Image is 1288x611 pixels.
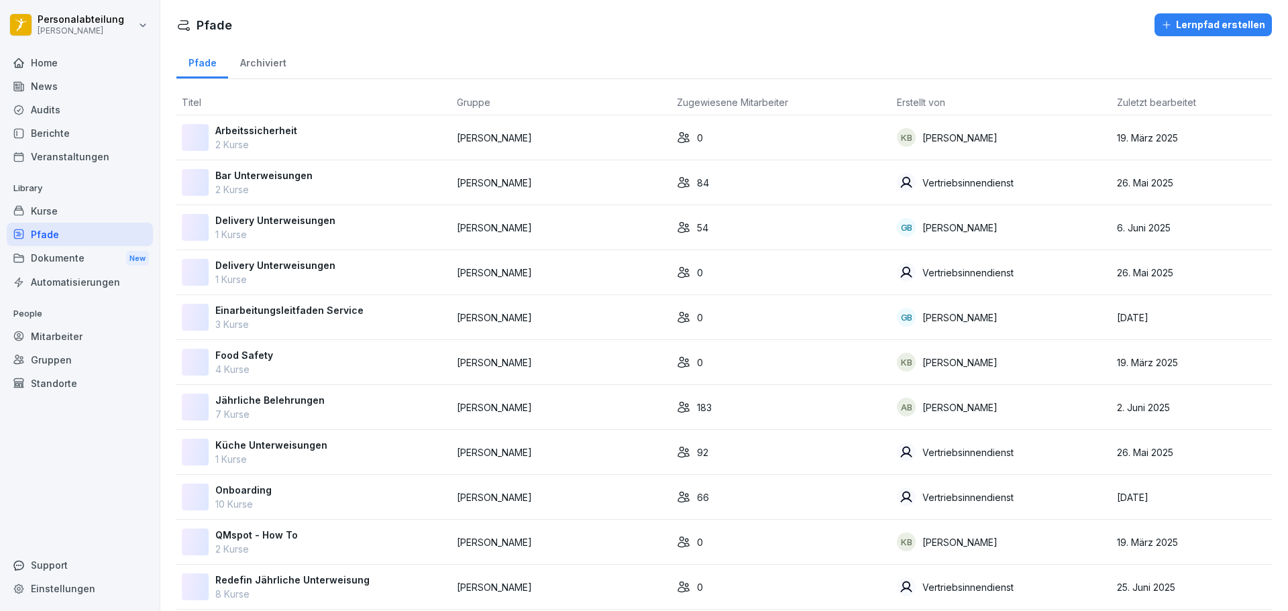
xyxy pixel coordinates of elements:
[457,400,666,414] p: [PERSON_NAME]
[7,223,153,246] a: Pfade
[215,348,273,362] p: Food Safety
[897,308,916,327] div: GB
[7,553,153,577] div: Support
[215,213,335,227] p: Delivery Unterweisungen
[457,490,666,504] p: [PERSON_NAME]
[897,128,916,147] div: KB
[38,14,124,25] p: Personalabteilung
[697,535,703,549] p: 0
[1117,580,1267,594] p: 25. Juni 2025
[457,221,666,235] p: [PERSON_NAME]
[457,176,666,190] p: [PERSON_NAME]
[7,199,153,223] a: Kurse
[697,266,703,280] p: 0
[7,51,153,74] a: Home
[897,533,916,551] div: KB
[7,348,153,372] a: Gruppen
[7,303,153,325] p: People
[38,26,124,36] p: [PERSON_NAME]
[457,355,666,370] p: [PERSON_NAME]
[215,542,298,556] p: 2 Kurse
[697,311,703,325] p: 0
[697,490,709,504] p: 66
[922,580,1014,594] p: Vertriebsinnendienst
[697,131,703,145] p: 0
[1155,13,1272,36] button: Lernpfad erstellen
[215,168,313,182] p: Bar Unterweisungen
[182,97,201,108] span: Titel
[897,353,916,372] div: KB
[7,121,153,145] a: Berichte
[697,580,703,594] p: 0
[126,251,149,266] div: New
[215,573,370,587] p: Redefin Jährliche Unterweisung
[1117,445,1267,459] p: 26. Mai 2025
[215,497,272,511] p: 10 Kurse
[215,137,297,152] p: 2 Kurse
[1117,400,1267,414] p: 2. Juni 2025
[1117,131,1267,145] p: 19. März 2025
[457,266,666,280] p: [PERSON_NAME]
[215,528,298,542] p: QMspot - How To
[215,258,335,272] p: Delivery Unterweisungen
[922,221,998,235] p: [PERSON_NAME]
[897,398,916,416] div: AB
[215,317,364,331] p: 3 Kurse
[1117,355,1267,370] p: 19. März 2025
[7,577,153,600] a: Einstellungen
[1117,221,1267,235] p: 6. Juni 2025
[7,246,153,271] a: DokumenteNew
[215,483,272,497] p: Onboarding
[922,400,998,414] p: [PERSON_NAME]
[457,311,666,325] p: [PERSON_NAME]
[215,272,335,286] p: 1 Kurse
[215,303,364,317] p: Einarbeitungsleitfaden Service
[1117,535,1267,549] p: 19. März 2025
[7,372,153,395] a: Standorte
[922,355,998,370] p: [PERSON_NAME]
[7,145,153,168] div: Veranstaltungen
[215,407,325,421] p: 7 Kurse
[215,123,297,137] p: Arbeitssicherheit
[697,400,712,414] p: 183
[457,445,666,459] p: [PERSON_NAME]
[922,445,1014,459] p: Vertriebsinnendienst
[697,176,709,190] p: 84
[697,221,708,235] p: 54
[7,325,153,348] a: Mitarbeiter
[1117,266,1267,280] p: 26. Mai 2025
[176,44,228,78] a: Pfade
[7,74,153,98] a: News
[1161,17,1265,32] div: Lernpfad erstellen
[457,535,666,549] p: [PERSON_NAME]
[228,44,298,78] div: Archiviert
[215,182,313,197] p: 2 Kurse
[897,97,945,108] span: Erstellt von
[215,227,335,241] p: 1 Kurse
[922,535,998,549] p: [PERSON_NAME]
[697,445,708,459] p: 92
[215,362,273,376] p: 4 Kurse
[451,90,672,115] th: Gruppe
[1117,311,1267,325] p: [DATE]
[215,393,325,407] p: Jährliche Belehrungen
[7,98,153,121] a: Audits
[7,270,153,294] a: Automatisierungen
[215,587,370,601] p: 8 Kurse
[457,131,666,145] p: [PERSON_NAME]
[1117,490,1267,504] p: [DATE]
[215,452,327,466] p: 1 Kurse
[697,355,703,370] p: 0
[1117,176,1267,190] p: 26. Mai 2025
[922,131,998,145] p: [PERSON_NAME]
[922,490,1014,504] p: Vertriebsinnendienst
